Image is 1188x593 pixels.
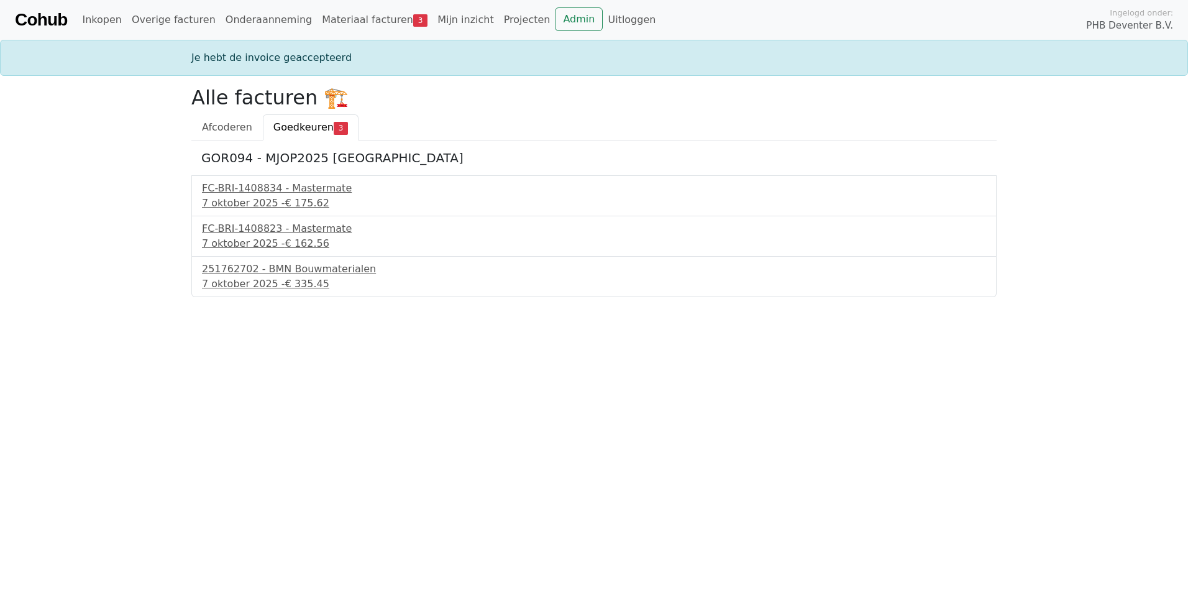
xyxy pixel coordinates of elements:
a: Afcoderen [191,114,263,140]
span: € 162.56 [285,237,329,249]
span: 3 [413,14,427,27]
a: FC-BRI-1408823 - Mastermate7 oktober 2025 -€ 162.56 [202,221,986,251]
div: FC-BRI-1408834 - Mastermate [202,181,986,196]
h2: Alle facturen 🏗️ [191,86,997,109]
a: 251762702 - BMN Bouwmaterialen7 oktober 2025 -€ 335.45 [202,262,986,292]
div: 7 oktober 2025 - [202,196,986,211]
span: € 175.62 [285,197,329,209]
span: Goedkeuren [273,121,334,133]
a: Materiaal facturen3 [317,7,432,32]
div: 251762702 - BMN Bouwmaterialen [202,262,986,277]
a: Cohub [15,5,67,35]
span: € 335.45 [285,278,329,290]
a: Admin [555,7,603,31]
a: Mijn inzicht [432,7,499,32]
h5: GOR094 - MJOP2025 [GEOGRAPHIC_DATA] [201,150,987,165]
span: Ingelogd onder: [1110,7,1173,19]
div: 7 oktober 2025 - [202,277,986,292]
a: Inkopen [77,7,126,32]
span: PHB Deventer B.V. [1086,19,1173,33]
a: Overige facturen [127,7,221,32]
div: FC-BRI-1408823 - Mastermate [202,221,986,236]
div: 7 oktober 2025 - [202,236,986,251]
a: Onderaanneming [221,7,317,32]
div: Je hebt de invoice geaccepteerd [184,50,1004,65]
a: FC-BRI-1408834 - Mastermate7 oktober 2025 -€ 175.62 [202,181,986,211]
a: Projecten [499,7,555,32]
span: 3 [334,122,348,134]
span: Afcoderen [202,121,252,133]
a: Uitloggen [603,7,660,32]
a: Goedkeuren3 [263,114,359,140]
